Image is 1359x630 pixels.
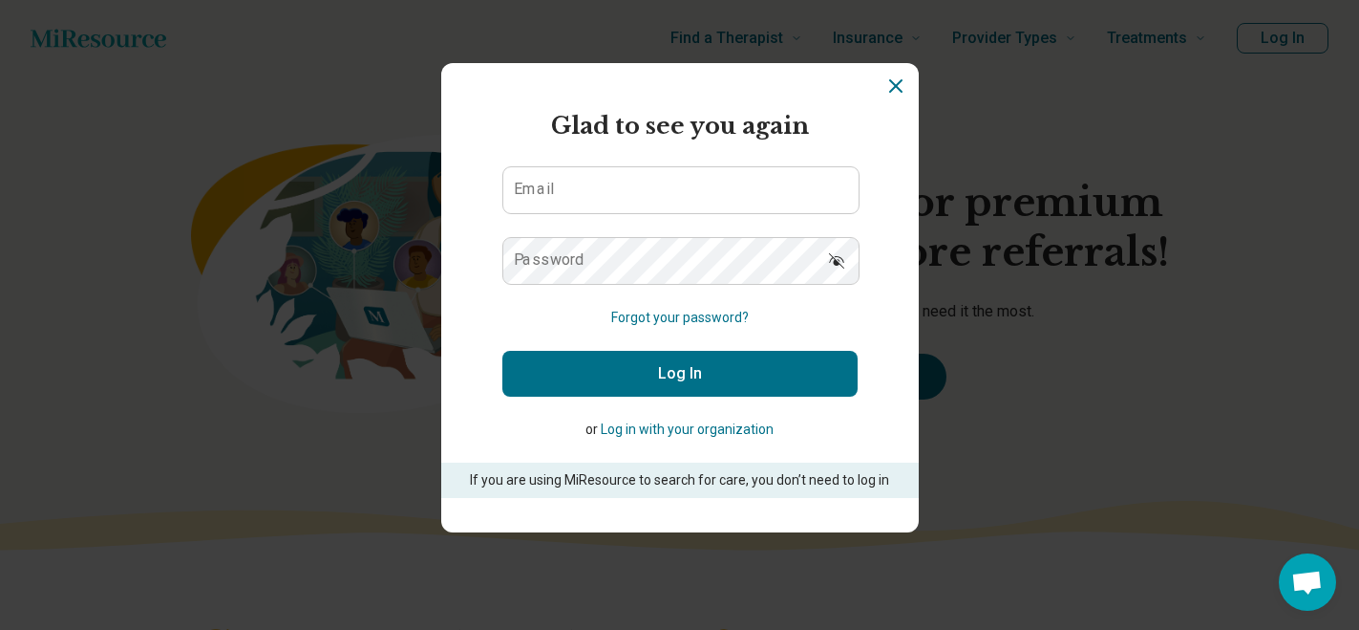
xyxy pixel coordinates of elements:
[502,109,858,143] h2: Glad to see you again
[611,308,749,328] button: Forgot your password?
[502,420,858,440] p: or
[468,470,892,490] p: If you are using MiResource to search for care, you don’t need to log in
[816,237,858,283] button: Show password
[514,252,584,268] label: Password
[441,63,919,532] section: Login Dialog
[514,182,554,197] label: Email
[884,75,907,98] button: Dismiss
[502,351,858,397] button: Log In
[601,420,774,440] button: Log in with your organization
